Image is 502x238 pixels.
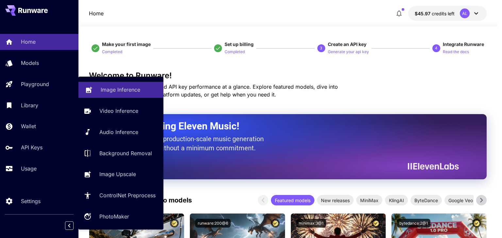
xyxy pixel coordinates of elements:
span: New releases [317,197,354,204]
p: Playground [21,80,49,88]
p: Library [21,101,38,109]
h3: Welcome to Runware! [89,71,487,80]
p: Audio Inference [99,128,138,136]
p: Background Removal [99,149,152,157]
span: Check out your usage stats and API key performance at a glance. Explore featured models, dive int... [89,83,338,98]
a: Video Inference [78,103,163,119]
p: Image Upscale [99,170,136,178]
span: Make your first image [102,41,151,47]
p: Read the docs [443,49,469,55]
p: Home [21,38,36,46]
p: Completed [225,49,245,55]
p: Completed [102,49,122,55]
p: PhotoMaker [99,213,129,220]
a: Audio Inference [78,124,163,140]
p: 4 [435,45,437,51]
p: Video Inference [99,107,138,115]
p: ControlNet Preprocess [99,191,156,199]
button: Certified Model – Vetted for best performance and includes a commercial license. [271,219,280,228]
button: runware:200@6 [195,219,231,228]
h2: Now Supporting Eleven Music! [105,120,454,132]
a: PhotoMaker [78,209,163,225]
p: Image Inference [101,86,140,94]
nav: breadcrumb [89,9,104,17]
p: Settings [21,197,41,205]
button: Certified Model – Vetted for best performance and includes a commercial license. [472,219,481,228]
a: Image Inference [78,82,163,98]
span: Featured models [271,197,314,204]
span: Create an API key [328,41,366,47]
button: $45.97122 [408,6,487,21]
span: credits left [432,11,455,16]
a: Image Upscale [78,166,163,182]
button: Collapse sidebar [65,221,74,230]
span: Integrate Runware [443,41,484,47]
p: The only way to get production-scale music generation from Eleven Labs without a minimum commitment. [105,134,269,153]
span: MiniMax [356,197,382,204]
button: Certified Model – Vetted for best performance and includes a commercial license. [372,219,380,228]
a: ControlNet Preprocess [78,187,163,203]
p: Usage [21,165,37,172]
p: 3 [320,45,322,51]
p: API Keys [21,143,42,151]
button: minimax:3@1 [296,219,326,228]
p: Models [21,59,39,67]
button: Certified Model – Vetted for best performance and includes a commercial license. [170,219,179,228]
div: $45.97122 [415,10,455,17]
span: Google Veo [444,197,477,204]
a: Background Removal [78,145,163,161]
span: $45.97 [415,11,432,16]
button: bytedance:2@1 [397,219,430,228]
div: Collapse sidebar [70,220,78,231]
p: Home [89,9,104,17]
div: AL [460,8,470,18]
p: Wallet [21,122,36,130]
span: KlingAI [385,197,408,204]
span: Set up billing [225,41,254,47]
span: ByteDance [410,197,442,204]
p: Generate your api key [328,49,369,55]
